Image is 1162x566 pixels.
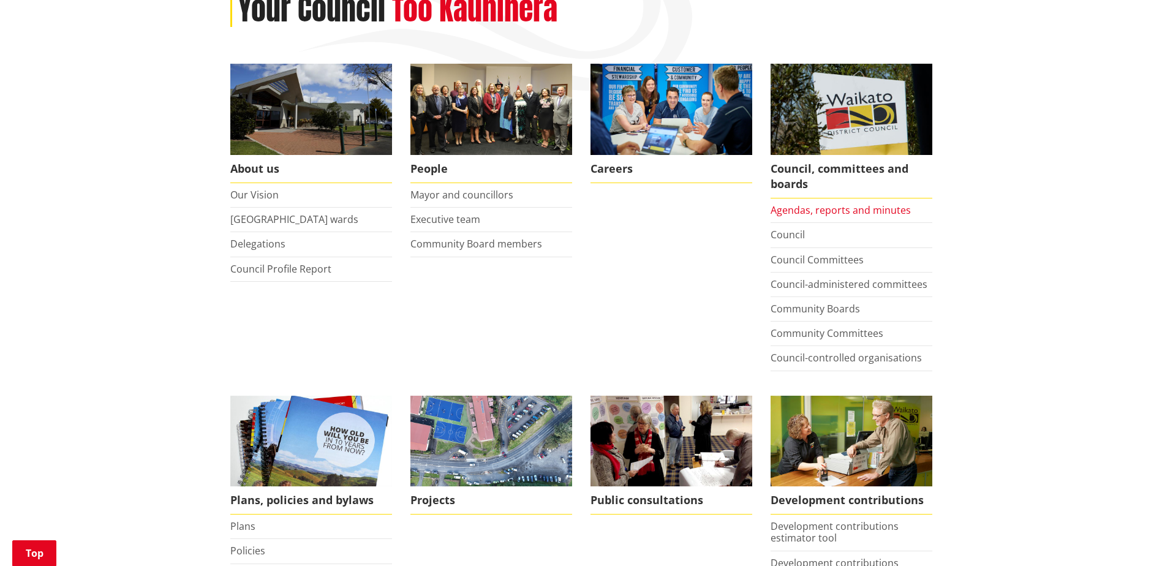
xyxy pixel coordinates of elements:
[1106,515,1150,559] iframe: Messenger Launcher
[230,64,392,183] a: WDC Building 0015 About us
[230,519,255,533] a: Plans
[590,486,752,515] span: Public consultations
[771,302,860,315] a: Community Boards
[230,544,265,557] a: Policies
[230,486,392,515] span: Plans, policies and bylaws
[590,64,752,183] a: Careers
[590,396,752,515] a: public-consultations Public consultations
[230,188,279,202] a: Our Vision
[230,396,392,515] a: We produce a number of plans, policies and bylaws including the Long Term Plan Plans, policies an...
[771,228,805,241] a: Council
[410,64,572,155] img: 2022 Council
[230,262,331,276] a: Council Profile Report
[771,326,883,340] a: Community Committees
[410,237,542,251] a: Community Board members
[590,64,752,155] img: Office staff in meeting - Career page
[12,540,56,566] a: Top
[771,155,932,198] span: Council, committees and boards
[410,213,480,226] a: Executive team
[771,64,932,198] a: Waikato-District-Council-sign Council, committees and boards
[230,213,358,226] a: [GEOGRAPHIC_DATA] wards
[771,64,932,155] img: Waikato-District-Council-sign
[410,155,572,183] span: People
[771,203,911,217] a: Agendas, reports and minutes
[230,64,392,155] img: WDC Building 0015
[230,396,392,487] img: Long Term Plan
[771,396,932,515] a: FInd out more about fees and fines here Development contributions
[771,396,932,487] img: Fees
[771,519,899,545] a: Development contributions estimator tool
[410,396,572,515] a: Projects
[590,155,752,183] span: Careers
[771,277,927,291] a: Council-administered committees
[230,237,285,251] a: Delegations
[410,188,513,202] a: Mayor and councillors
[771,351,922,364] a: Council-controlled organisations
[771,486,932,515] span: Development contributions
[771,253,864,266] a: Council Committees
[230,155,392,183] span: About us
[590,396,752,487] img: public-consultations
[410,64,572,183] a: 2022 Council People
[410,486,572,515] span: Projects
[410,396,572,487] img: DJI_0336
